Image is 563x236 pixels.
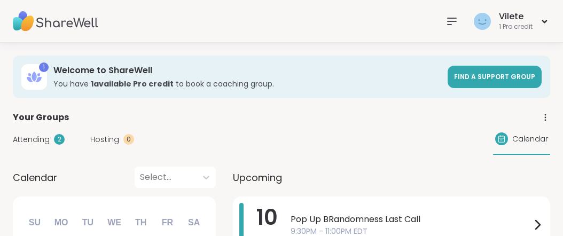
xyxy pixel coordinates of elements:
[454,72,535,81] span: Find a support group
[13,111,69,124] span: Your Groups
[512,133,548,145] span: Calendar
[23,211,46,234] div: Su
[13,134,50,145] span: Attending
[13,3,98,40] img: ShareWell Nav Logo
[256,202,278,232] span: 10
[54,134,65,145] div: 2
[53,78,441,89] h3: You have to book a coaching group.
[474,13,491,30] img: Vilete
[499,11,533,22] div: Vilete
[39,62,49,72] div: 1
[182,211,206,234] div: Sa
[499,22,533,32] div: 1 Pro credit
[129,211,153,234] div: Th
[291,213,531,226] span: Pop Up BRandomness Last Call
[90,134,119,145] span: Hosting
[49,211,73,234] div: Mo
[91,78,174,89] b: 1 available Pro credit
[13,170,57,185] span: Calendar
[233,170,282,185] span: Upcoming
[155,211,179,234] div: Fr
[76,211,99,234] div: Tu
[103,211,126,234] div: We
[53,65,441,76] h3: Welcome to ShareWell
[448,66,542,88] a: Find a support group
[123,134,134,145] div: 0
